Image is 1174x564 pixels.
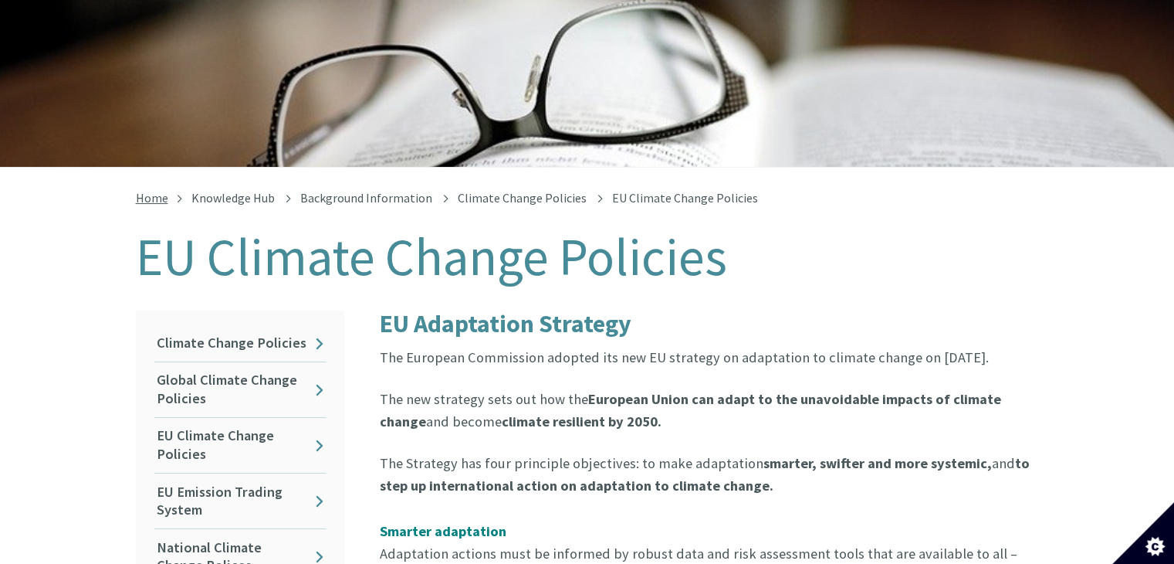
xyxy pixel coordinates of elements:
[380,308,631,339] strong: EU Adaptation Strategy
[136,190,168,206] a: Home
[154,325,326,362] a: Climate Change Policies
[380,390,1001,430] b: European Union can adapt to the unavoidable impacts of climate change
[136,229,1039,286] h1: EU Climate Change Policies
[458,190,587,206] a: Climate Change Policies
[612,190,758,206] span: EU Climate Change Policies
[380,522,506,540] span: Smarter adaptation
[154,474,326,528] a: EU Emission Trading System
[154,418,326,473] a: EU Climate Change Policies
[502,413,661,430] b: climate resilient by 2050.
[380,388,1039,433] p: The new strategy sets out how the and become
[191,190,275,206] a: Knowledge Hub
[154,362,326,417] a: Global Climate Change Policies
[380,346,1039,369] p: The European Commission adopted its new EU strategy on adaptation to climate change on [DATE].
[300,190,432,206] a: Background Information
[763,454,992,472] b: smarter, swifter and more systemic,
[1112,502,1174,564] button: Set cookie preferences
